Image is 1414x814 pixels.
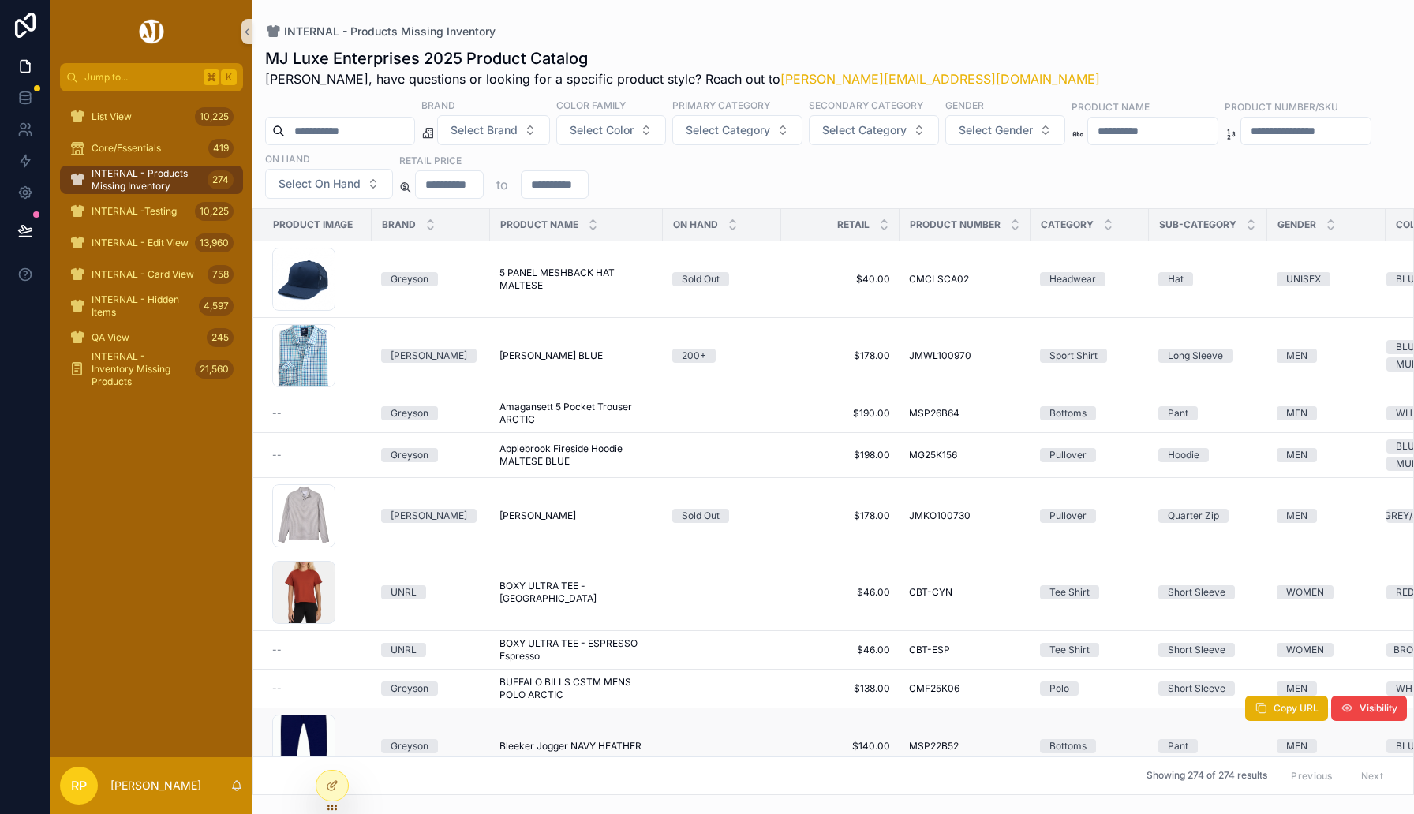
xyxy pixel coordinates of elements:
[500,218,578,231] span: Product Name
[1168,509,1219,523] div: Quarter Zip
[84,71,197,84] span: Jump to...
[381,272,481,286] a: Greyson
[909,586,1021,599] a: CBT-CYN
[381,509,481,523] a: [PERSON_NAME]
[791,449,890,461] span: $198.00
[1040,509,1139,523] a: Pullover
[499,349,653,362] a: [PERSON_NAME] BLUE
[809,98,923,112] label: Secondary Category
[499,442,653,468] span: Applebrook Fireside Hoodie MALTESE BLUE
[265,69,1100,88] span: [PERSON_NAME], have questions or looking for a specific product style? Reach out to
[92,331,129,344] span: QA View
[60,355,243,383] a: INTERNAL - Inventory Missing Products21,560
[791,349,890,362] a: $178.00
[265,151,310,166] label: On Hand
[945,98,984,112] label: Gender
[391,272,428,286] div: Greyson
[499,401,653,426] a: Amagansett 5 Pocket Trouser ARCTIC
[791,682,890,695] a: $138.00
[686,122,770,138] span: Select Category
[780,71,1100,87] a: [PERSON_NAME][EMAIL_ADDRESS][DOMAIN_NAME]
[1168,406,1188,420] div: Pant
[682,272,720,286] div: Sold Out
[195,233,234,252] div: 13,960
[1040,739,1139,753] a: Bottoms
[1040,681,1139,696] a: Polo
[272,407,362,420] a: --
[496,175,508,194] p: to
[265,169,393,199] button: Select Button
[499,267,653,292] a: 5 PANEL MESHBACK HAT MALTESE
[909,449,1021,461] a: MG25K156
[1049,448,1087,462] div: Pullover
[265,24,496,39] a: INTERNAL - Products Missing Inventory
[437,115,550,145] button: Select Button
[60,260,243,289] a: INTERNAL - Card View758
[791,407,890,420] a: $190.00
[1049,739,1087,753] div: Bottoms
[1158,585,1258,599] a: Short Sleeve
[909,644,950,656] span: CBT-ESP
[1277,218,1316,231] span: Gender
[1277,739,1376,753] a: MEN
[273,218,353,231] span: Product Image
[421,98,455,112] label: Brand
[1286,272,1321,286] div: UNISEX
[822,122,907,138] span: Select Category
[92,205,177,218] span: INTERNAL -Testing
[1158,406,1258,420] a: Pant
[1159,218,1236,231] span: Sub-Category
[791,644,890,656] span: $46.00
[1168,681,1225,696] div: Short Sleeve
[381,349,481,363] a: [PERSON_NAME]
[1158,349,1258,363] a: Long Sleeve
[909,510,1021,522] a: JMKO100730
[207,328,234,347] div: 245
[945,115,1065,145] button: Select Button
[556,115,666,145] button: Select Button
[223,71,235,84] span: K
[1286,739,1307,753] div: MEN
[1360,702,1397,715] span: Visibility
[1158,509,1258,523] a: Quarter Zip
[199,297,234,316] div: 4,597
[909,349,1021,362] a: JMWL100970
[60,197,243,226] a: INTERNAL -Testing10,225
[1286,406,1307,420] div: MEN
[92,167,201,192] span: INTERNAL - Products Missing Inventory
[673,218,718,231] span: On Hand
[499,580,653,605] span: BOXY ULTRA TEE - [GEOGRAPHIC_DATA]
[1072,99,1150,114] label: Product Name
[909,273,969,286] span: CMCLSCA02
[382,218,416,231] span: Brand
[1158,643,1258,657] a: Short Sleeve
[1168,272,1184,286] div: Hat
[1286,585,1324,599] div: WOMEN
[1040,349,1139,363] a: Sport Shirt
[1049,406,1087,420] div: Bottoms
[1158,681,1258,696] a: Short Sleeve
[959,122,1033,138] span: Select Gender
[672,115,802,145] button: Select Button
[499,740,642,752] span: Bleeker Jogger NAVY HEATHER
[92,293,193,319] span: INTERNAL - Hidden Items
[909,449,957,461] span: MG25K156
[672,509,772,523] a: Sold Out
[499,740,653,752] a: Bleeker Jogger NAVY HEATHER
[909,740,1021,752] a: MSP22B52
[391,406,428,420] div: Greyson
[1040,585,1139,599] a: Tee Shirt
[791,586,890,599] a: $46.00
[1040,272,1139,286] a: Headwear
[391,643,417,657] div: UNRL
[381,739,481,753] a: Greyson
[195,107,234,126] div: 10,225
[1286,509,1307,523] div: MEN
[1245,696,1328,721] button: Copy URL
[50,91,252,404] div: scrollable content
[1286,448,1307,462] div: MEN
[1158,739,1258,753] a: Pant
